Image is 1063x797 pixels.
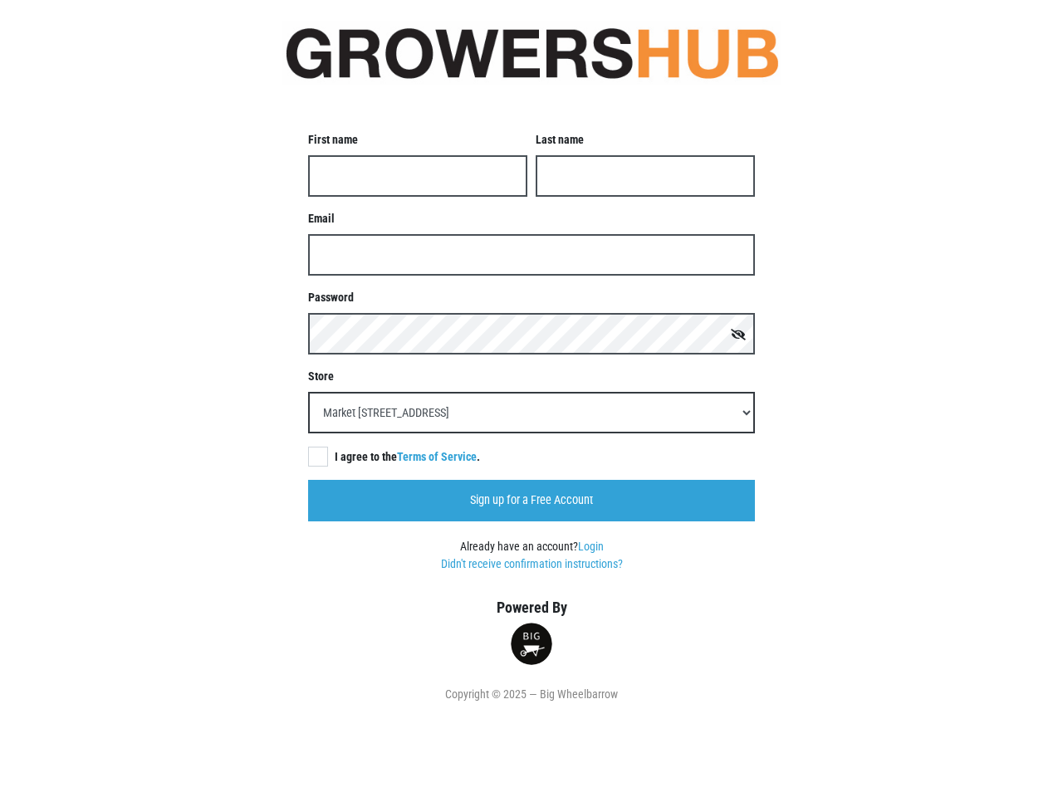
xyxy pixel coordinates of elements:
a: Terms of Service [397,450,477,463]
label: Email [308,210,755,227]
img: original-fc7597fdc6adbb9d0e2ae620e786d1a2.jpg [282,21,781,85]
img: small-round-logo-d6fdfe68ae19b7bfced82731a0234da4.png [511,623,552,664]
div: Already have an account? [308,538,755,573]
label: First name [308,131,527,149]
a: Didn't receive confirmation instructions? [441,557,623,570]
label: I agree to the . [308,447,487,466]
label: Store [308,368,755,385]
h5: Powered By [282,599,781,617]
div: Copyright © 2025 — Big Wheelbarrow [282,686,781,703]
input: Sign up for a Free Account [308,480,755,521]
a: Login [578,540,604,553]
label: Password [308,289,755,306]
label: Last name [536,131,755,149]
